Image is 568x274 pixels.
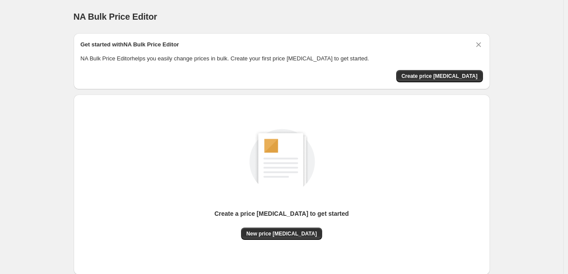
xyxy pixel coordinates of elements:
[474,40,483,49] button: Dismiss card
[246,230,317,237] span: New price [MEDICAL_DATA]
[401,73,478,80] span: Create price [MEDICAL_DATA]
[241,228,322,240] button: New price [MEDICAL_DATA]
[214,209,349,218] p: Create a price [MEDICAL_DATA] to get started
[81,54,483,63] p: NA Bulk Price Editor helps you easily change prices in bulk. Create your first price [MEDICAL_DAT...
[74,12,157,21] span: NA Bulk Price Editor
[81,40,179,49] h2: Get started with NA Bulk Price Editor
[396,70,483,82] button: Create price change job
